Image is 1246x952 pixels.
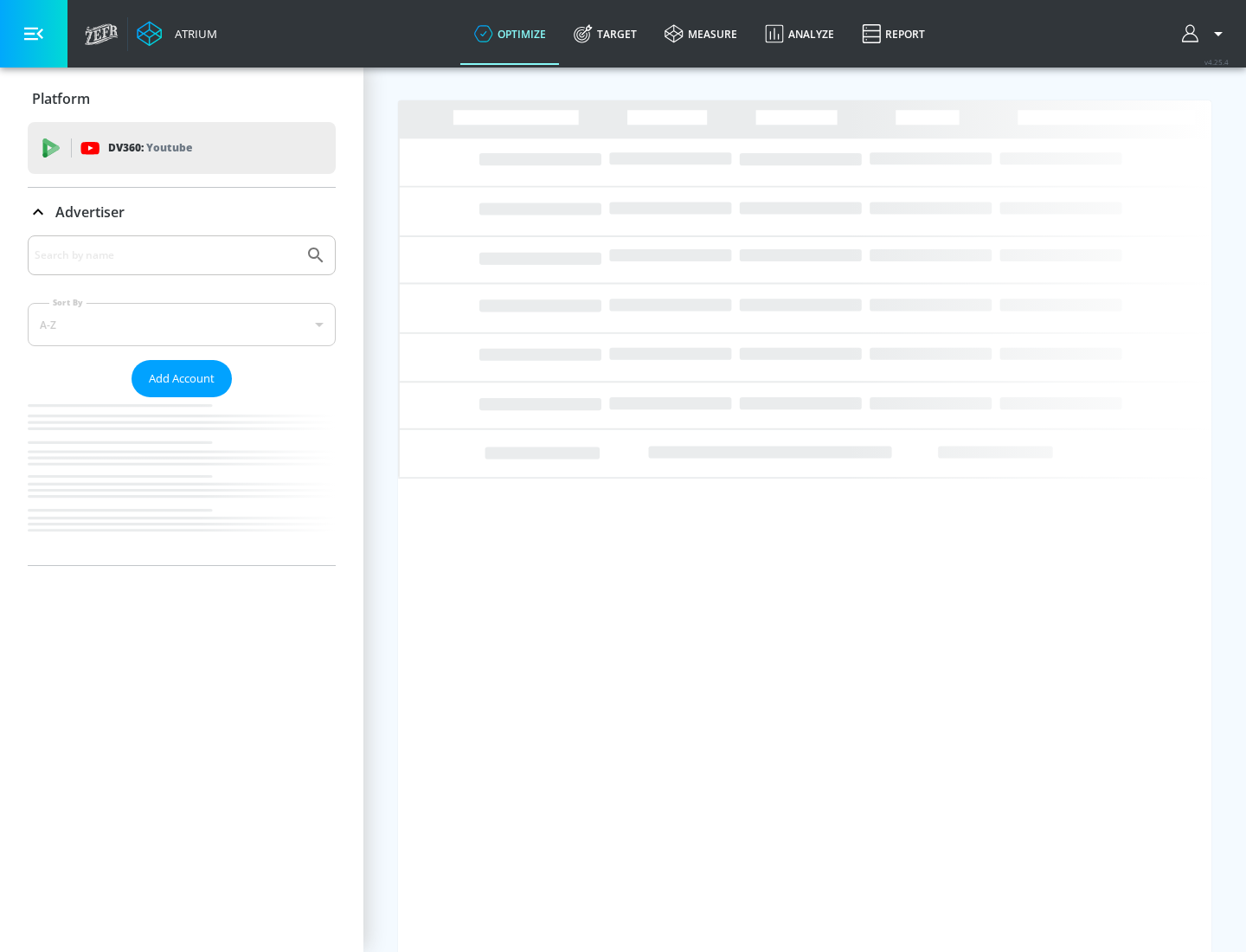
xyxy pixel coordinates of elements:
[28,188,336,236] div: Advertiser
[1204,57,1229,67] span: v 4.25.4
[560,3,651,65] a: Target
[35,244,297,267] input: Search by name
[751,3,848,65] a: Analyze
[28,303,336,346] div: A-Z
[146,138,192,157] p: Youtube
[28,397,336,565] nav: list of Advertiser
[168,26,217,42] div: Atrium
[149,369,215,389] span: Add Account
[28,74,336,123] div: Platform
[132,360,232,397] button: Add Account
[108,138,192,158] p: DV360:
[137,21,217,47] a: Atrium
[28,122,336,174] div: DV360: Youtube
[32,89,90,108] p: Platform
[49,297,87,308] label: Sort By
[651,3,751,65] a: measure
[55,203,125,222] p: Advertiser
[28,235,336,565] div: Advertiser
[848,3,939,65] a: Report
[460,3,560,65] a: optimize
